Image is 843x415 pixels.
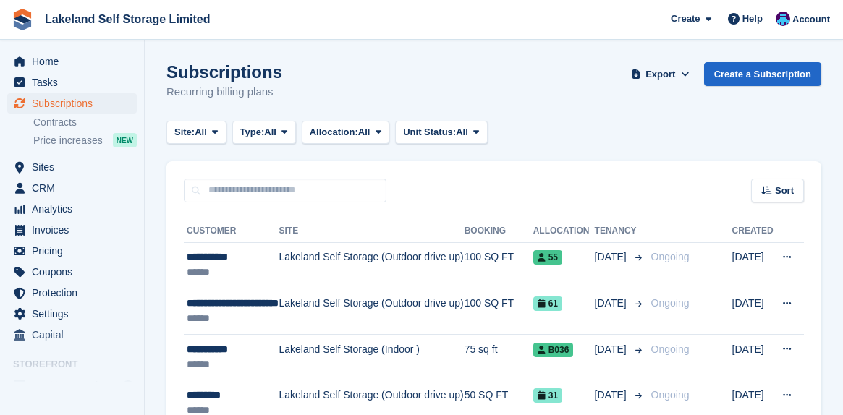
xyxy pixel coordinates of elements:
[465,242,533,288] td: 100 SQ FT
[651,389,690,401] span: Ongoing
[651,343,690,355] span: Ongoing
[39,7,216,31] a: Lakeland Self Storage Limited
[33,134,103,147] span: Price increases
[7,72,137,93] a: menu
[395,121,487,145] button: Unit Status: All
[310,125,358,140] span: Allocation:
[651,251,690,262] span: Ongoing
[533,250,562,265] span: 55
[279,334,464,380] td: Lakeland Self Storage (Indoor )
[732,220,774,243] th: Created
[456,125,468,140] span: All
[595,249,630,265] span: [DATE]
[742,12,763,26] span: Help
[533,388,562,403] span: 31
[595,388,630,403] span: [DATE]
[645,67,675,82] span: Export
[32,72,119,93] span: Tasks
[32,93,119,114] span: Subscriptions
[113,133,137,147] div: NEW
[279,242,464,288] td: Lakeland Self Storage (Outdoor drive up)
[533,296,562,311] span: 61
[533,220,595,243] th: Allocation
[32,157,119,177] span: Sites
[32,262,119,282] span: Coupons
[32,283,119,303] span: Protection
[7,241,137,261] a: menu
[33,116,137,129] a: Contracts
[32,375,119,395] span: Booking Portal
[302,121,390,145] button: Allocation: All
[240,125,265,140] span: Type:
[32,51,119,72] span: Home
[166,84,282,100] p: Recurring billing plans
[32,220,119,240] span: Invoices
[465,220,533,243] th: Booking
[166,121,226,145] button: Site: All
[13,357,144,372] span: Storefront
[279,288,464,335] td: Lakeland Self Storage (Outdoor drive up)
[7,157,137,177] a: menu
[7,304,137,324] a: menu
[629,62,692,86] button: Export
[7,199,137,219] a: menu
[7,178,137,198] a: menu
[595,296,630,311] span: [DATE]
[279,220,464,243] th: Site
[776,12,790,26] img: David Dickson
[775,184,794,198] span: Sort
[264,125,276,140] span: All
[32,178,119,198] span: CRM
[119,377,137,394] a: Preview store
[358,125,370,140] span: All
[32,325,119,345] span: Capital
[732,242,774,288] td: [DATE]
[465,334,533,380] td: 75 sq ft
[32,241,119,261] span: Pricing
[792,12,830,27] span: Account
[7,325,137,345] a: menu
[651,297,690,309] span: Ongoing
[7,375,137,395] a: menu
[232,121,296,145] button: Type: All
[7,262,137,282] a: menu
[7,220,137,240] a: menu
[704,62,821,86] a: Create a Subscription
[184,220,279,243] th: Customer
[33,132,137,148] a: Price increases NEW
[32,199,119,219] span: Analytics
[465,288,533,335] td: 100 SQ FT
[12,9,33,30] img: stora-icon-8386f47178a22dfd0bd8f6a31ec36ba5ce8667c1dd55bd0f319d3a0aa187defe.svg
[32,304,119,324] span: Settings
[174,125,195,140] span: Site:
[732,288,774,335] td: [DATE]
[671,12,700,26] span: Create
[7,283,137,303] a: menu
[7,93,137,114] a: menu
[7,51,137,72] a: menu
[533,343,574,357] span: B036
[166,62,282,82] h1: Subscriptions
[595,342,630,357] span: [DATE]
[195,125,207,140] span: All
[595,220,645,243] th: Tenancy
[403,125,456,140] span: Unit Status:
[732,334,774,380] td: [DATE]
